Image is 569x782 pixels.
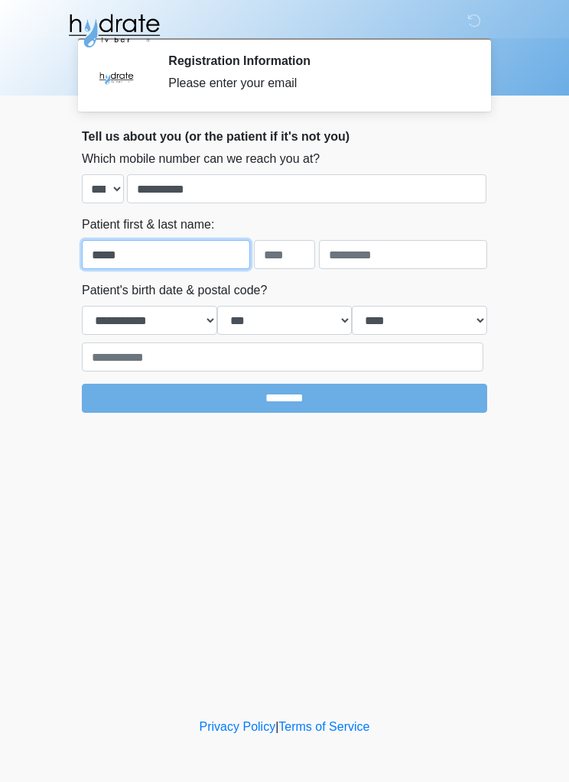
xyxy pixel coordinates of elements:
h2: Tell us about you (or the patient if it's not you) [82,129,487,144]
img: Agent Avatar [93,54,139,99]
label: Which mobile number can we reach you at? [82,150,320,168]
a: Terms of Service [278,720,369,733]
label: Patient first & last name: [82,216,214,234]
div: Please enter your email [168,74,464,92]
img: Hydrate IV Bar - Glendale Logo [67,11,161,50]
a: | [275,720,278,733]
label: Patient's birth date & postal code? [82,281,267,300]
a: Privacy Policy [200,720,276,733]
